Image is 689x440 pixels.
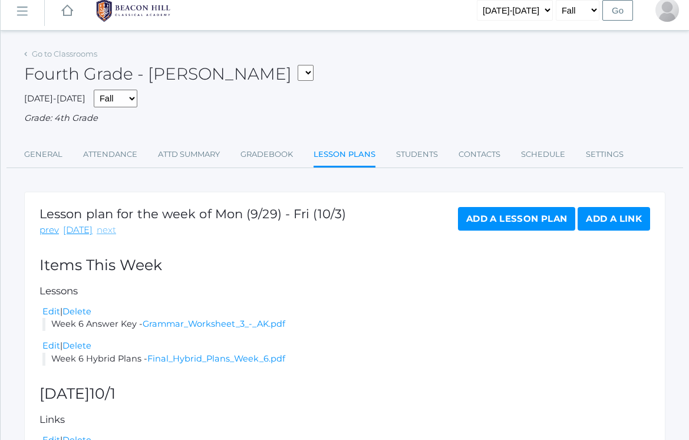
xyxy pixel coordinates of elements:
[39,224,59,237] a: prev
[147,353,285,364] a: Final_Hybrid_Plans_Week_6.pdf
[39,285,650,296] h5: Lessons
[42,340,650,353] div: |
[63,224,93,237] a: [DATE]
[97,224,116,237] a: next
[32,49,97,58] a: Go to Classrooms
[39,257,650,274] h2: Items This Week
[578,207,650,231] a: Add a Link
[240,143,293,166] a: Gradebook
[143,318,285,329] a: Grammar_Worksheet_3_-_AK.pdf
[62,306,91,317] a: Delete
[24,143,62,166] a: General
[42,306,60,317] a: Edit
[586,143,624,166] a: Settings
[24,65,314,84] h2: Fourth Grade - [PERSON_NAME]
[458,207,575,231] a: Add a Lesson Plan
[314,143,375,168] a: Lesson Plans
[24,93,85,104] span: [DATE]-[DATE]
[158,143,220,166] a: Attd Summary
[39,207,346,221] h1: Lesson plan for the week of Mon (9/29) - Fri (10/3)
[42,353,650,366] li: Week 6 Hybrid Plans -
[39,386,650,402] h2: [DATE]
[42,340,60,351] a: Edit
[24,112,665,125] div: Grade: 4th Grade
[42,306,650,318] div: |
[83,143,137,166] a: Attendance
[459,143,500,166] a: Contacts
[396,143,438,166] a: Students
[90,385,116,402] span: 10/1
[39,414,650,425] h5: Links
[42,318,650,331] li: Week 6 Answer Key -
[62,340,91,351] a: Delete
[521,143,565,166] a: Schedule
